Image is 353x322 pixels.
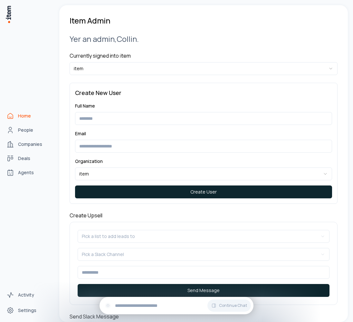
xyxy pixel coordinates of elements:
span: Agents [18,169,34,176]
h3: Create New User [75,88,332,97]
span: Deals [18,155,30,162]
img: Item Brain Logo [5,5,12,24]
span: Continue Chat [219,303,247,308]
span: Home [18,113,31,119]
a: Activity [4,289,53,301]
h4: Send Slack Message [70,313,338,320]
a: Companies [4,138,53,151]
label: Email [75,130,86,137]
button: Create User [75,185,332,198]
a: Deals [4,152,53,165]
span: Companies [18,141,42,147]
button: Send Message [78,284,329,297]
a: Settings [4,304,53,317]
h4: Currently signed into: item [70,52,338,60]
a: Agents [4,166,53,179]
div: Continue Chat [100,297,253,314]
span: Activity [18,292,34,298]
span: People [18,127,33,133]
h4: Create Upsell [70,212,338,219]
h2: Yer an admin, Collin . [70,33,338,44]
h1: Item Admin [70,15,110,26]
label: Full Name [75,103,95,109]
a: People [4,124,53,137]
a: Home [4,109,53,122]
button: Continue Chat [207,299,251,312]
span: Settings [18,307,36,314]
label: Organization [75,158,103,164]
